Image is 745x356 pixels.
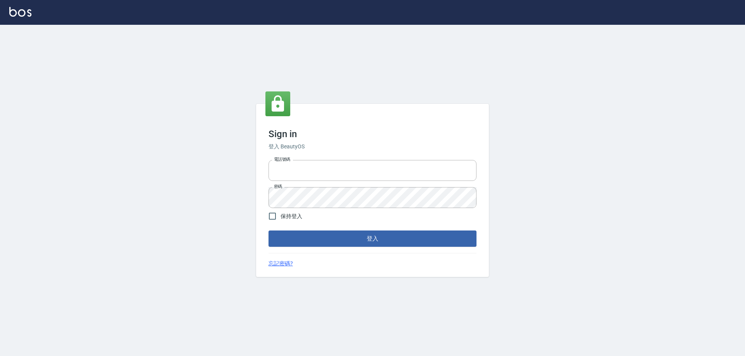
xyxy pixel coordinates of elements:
[269,129,476,139] h3: Sign in
[269,230,476,247] button: 登入
[274,184,282,189] label: 密碼
[269,260,293,268] a: 忘記密碼?
[274,157,290,162] label: 電話號碼
[269,143,476,151] h6: 登入 BeautyOS
[281,212,302,220] span: 保持登入
[9,7,31,17] img: Logo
